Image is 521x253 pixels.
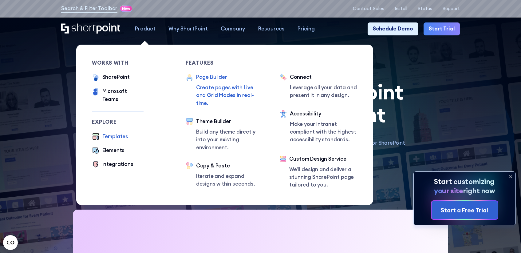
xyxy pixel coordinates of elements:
div: Connect [290,73,357,81]
a: AccessibilityMake your Intranet compliant with the highest accessibility standards. [279,110,357,145]
a: Support [443,6,460,11]
div: Integrations [102,160,133,168]
div: works with [92,60,144,66]
div: Page Builder [196,73,264,81]
a: Search & Filter Toolbar [61,5,117,12]
div: Templates [102,133,128,140]
p: Leverage all your data and present it in any design. [290,84,357,99]
div: Product [135,25,156,33]
a: Elements [92,147,125,155]
div: Company [221,25,245,33]
a: SharePoint [92,73,130,82]
div: Features [186,60,264,66]
a: ConnectLeverage all your data and present it in any design. [279,73,357,99]
a: Home [61,23,122,35]
a: Resources [252,22,291,35]
div: Custom Design Service [289,155,357,163]
div: Resources [258,25,285,33]
a: Why ShortPoint [162,22,214,35]
div: Start a Free Trial [441,206,488,215]
a: Microsoft Teams [92,87,144,103]
p: We’ll design and deliver a stunning SharePoint page tailored to you. [289,166,357,189]
a: Copy & PasteIterate and expand designs within seconds. [186,162,264,188]
iframe: Chat Widget [410,182,521,253]
a: Contact Sales [353,6,384,11]
div: Pricing [298,25,315,33]
a: Start a Free Trial [432,201,498,219]
div: SharePoint [102,73,130,81]
p: Build any theme directly into your existing environment. [196,128,264,151]
a: Custom Design ServiceWe’ll design and deliver a stunning SharePoint page tailored to you. [279,155,357,190]
div: Theme Builder [196,118,264,125]
div: Accessibility [290,110,357,118]
a: Product [128,22,162,35]
div: Microsoft Teams [102,87,144,103]
a: Theme BuilderBuild any theme directly into your existing environment. [186,118,264,151]
div: Why ShortPoint [168,25,208,33]
a: Status [418,6,432,11]
a: Integrations [92,160,133,169]
p: Iterate and expand designs within seconds. [196,172,264,188]
div: Explore [92,119,144,125]
a: Templates [92,133,128,141]
a: Pricing [291,22,321,35]
button: Open CMP widget [3,235,18,250]
div: Copy & Paste [196,162,264,170]
a: Schedule Demo [368,22,418,35]
a: Page BuilderCreate pages with Live and Grid Modes in real-time. [186,73,264,107]
a: Company [214,22,251,35]
div: Elements [102,147,125,154]
a: Install [395,6,407,11]
a: Start Trial [424,22,460,35]
p: Make your Intranet compliant with the highest accessibility standards. [290,120,357,144]
p: Create pages with Live and Grid Modes in real-time. [196,84,264,107]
